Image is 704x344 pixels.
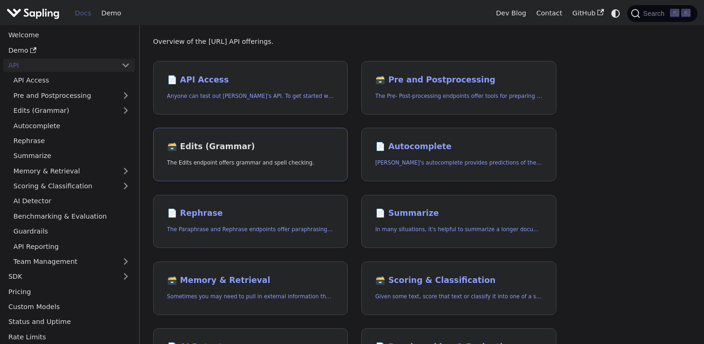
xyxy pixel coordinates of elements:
[361,61,556,115] a: 🗃️ Pre and PostprocessingThe Pre- Post-processing endpoints offer tools for preparing your text d...
[531,6,568,21] a: Contact
[167,292,334,301] p: Sometimes you may need to pull in external information that doesn't fit in the context size of an...
[8,149,135,163] a: Summarize
[8,134,135,148] a: Rephrase
[375,275,542,286] h2: Scoring & Classification
[8,255,135,268] a: Team Management
[375,142,542,152] h2: Autocomplete
[8,89,135,103] a: Pre and Postprocessing
[375,208,542,219] h2: Summarize
[167,92,334,101] p: Anyone can test out Sapling's API. To get started with the API, simply:
[3,315,135,329] a: Status and Uptime
[3,44,135,57] a: Demo
[670,9,679,17] kbd: ⌘
[3,270,116,283] a: SDK
[491,6,531,21] a: Dev Blog
[609,7,623,20] button: Switch between dark and light mode (currently system mode)
[375,92,542,101] p: The Pre- Post-processing endpoints offer tools for preparing your text data for ingestation as we...
[8,74,135,87] a: API Access
[8,240,135,253] a: API Reporting
[3,28,135,42] a: Welcome
[153,128,348,181] a: 🗃️ Edits (Grammar)The Edits endpoint offers grammar and spell checking.
[681,9,690,17] kbd: K
[116,270,135,283] button: Expand sidebar category 'SDK'
[8,225,135,238] a: Guardrails
[8,119,135,132] a: Autocomplete
[3,300,135,314] a: Custom Models
[361,261,556,315] a: 🗃️ Scoring & ClassificationGiven some text, score that text or classify it into one of a set of p...
[7,7,60,20] img: Sapling.ai
[153,195,348,248] a: 📄️ RephraseThe Paraphrase and Rephrase endpoints offer paraphrasing for particular styles.
[8,194,135,208] a: AI Detector
[8,179,135,193] a: Scoring & Classification
[167,225,334,234] p: The Paraphrase and Rephrase endpoints offer paraphrasing for particular styles.
[167,142,334,152] h2: Edits (Grammar)
[153,261,348,315] a: 🗃️ Memory & RetrievalSometimes you may need to pull in external information that doesn't fit in t...
[361,128,556,181] a: 📄️ Autocomplete[PERSON_NAME]'s autocomplete provides predictions of the next few characters or words
[8,165,135,178] a: Memory & Retrieval
[116,59,135,72] button: Collapse sidebar category 'API'
[167,208,334,219] h2: Rephrase
[375,292,542,301] p: Given some text, score that text or classify it into one of a set of pre-specified categories.
[167,275,334,286] h2: Memory & Retrieval
[167,75,334,85] h2: API Access
[70,6,96,21] a: Docs
[8,104,135,117] a: Edits (Grammar)
[153,36,556,48] p: Overview of the [URL] API offerings.
[375,75,542,85] h2: Pre and Postprocessing
[640,10,670,17] span: Search
[96,6,126,21] a: Demo
[361,195,556,248] a: 📄️ SummarizeIn many situations, it's helpful to summarize a longer document into a shorter, more ...
[153,61,348,115] a: 📄️ API AccessAnyone can test out [PERSON_NAME]'s API. To get started with the API, simply:
[167,158,334,167] p: The Edits endpoint offers grammar and spell checking.
[3,330,135,344] a: Rate Limits
[3,285,135,299] a: Pricing
[375,225,542,234] p: In many situations, it's helpful to summarize a longer document into a shorter, more easily diges...
[567,6,609,21] a: GitHub
[3,59,116,72] a: API
[375,158,542,167] p: Sapling's autocomplete provides predictions of the next few characters or words
[8,210,135,223] a: Benchmarking & Evaluation
[7,7,63,20] a: Sapling.ai
[627,5,697,22] button: Search (Command+K)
